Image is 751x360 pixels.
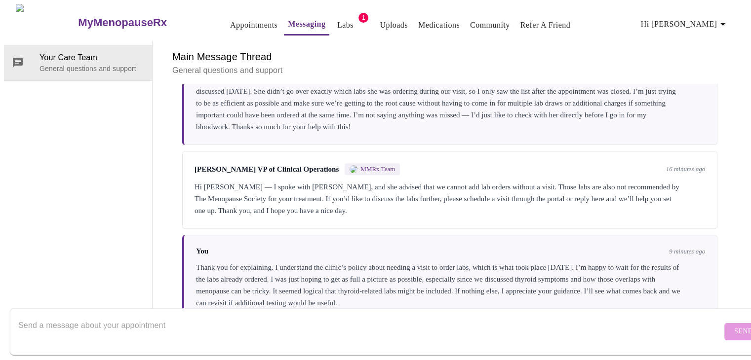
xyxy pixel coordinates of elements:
[196,247,208,255] span: You
[376,15,412,35] button: Uploads
[337,18,354,32] a: Labs
[329,15,361,35] button: Labs
[78,16,167,29] h3: MyMenopauseRx
[40,52,144,64] span: Your Care Team
[195,165,339,174] span: [PERSON_NAME] VP of Clinical Operations
[18,316,722,347] textarea: Send a message about your appointment
[414,15,464,35] button: Medications
[172,49,727,65] h6: Main Message Thread
[4,45,152,80] div: Your Care TeamGeneral questions and support
[195,181,705,216] div: Hi [PERSON_NAME] — I spoke with [PERSON_NAME], and she advised that we cannot add lab orders with...
[641,17,729,31] span: Hi [PERSON_NAME]
[380,18,408,32] a: Uploads
[196,73,705,133] div: I was wondering if there’s a way I can message [PERSON_NAME] directly to ask if she thinks any ad...
[516,15,575,35] button: Refer a Friend
[284,14,329,36] button: Messaging
[230,18,277,32] a: Appointments
[470,18,510,32] a: Community
[418,18,460,32] a: Medications
[350,165,357,173] img: MMRX
[466,15,514,35] button: Community
[288,17,325,31] a: Messaging
[666,165,705,173] span: 16 minutes ago
[77,5,206,40] a: MyMenopauseRx
[520,18,571,32] a: Refer a Friend
[360,165,395,173] span: MMRx Team
[196,261,705,309] div: Thank you for explaining. I understand the clinic’s policy about needing a visit to order labs, w...
[637,14,733,34] button: Hi [PERSON_NAME]
[226,15,281,35] button: Appointments
[669,248,705,255] span: 9 minutes ago
[358,13,368,23] span: 1
[172,65,727,76] p: General questions and support
[40,64,144,73] p: General questions and support
[16,4,77,41] img: MyMenopauseRx Logo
